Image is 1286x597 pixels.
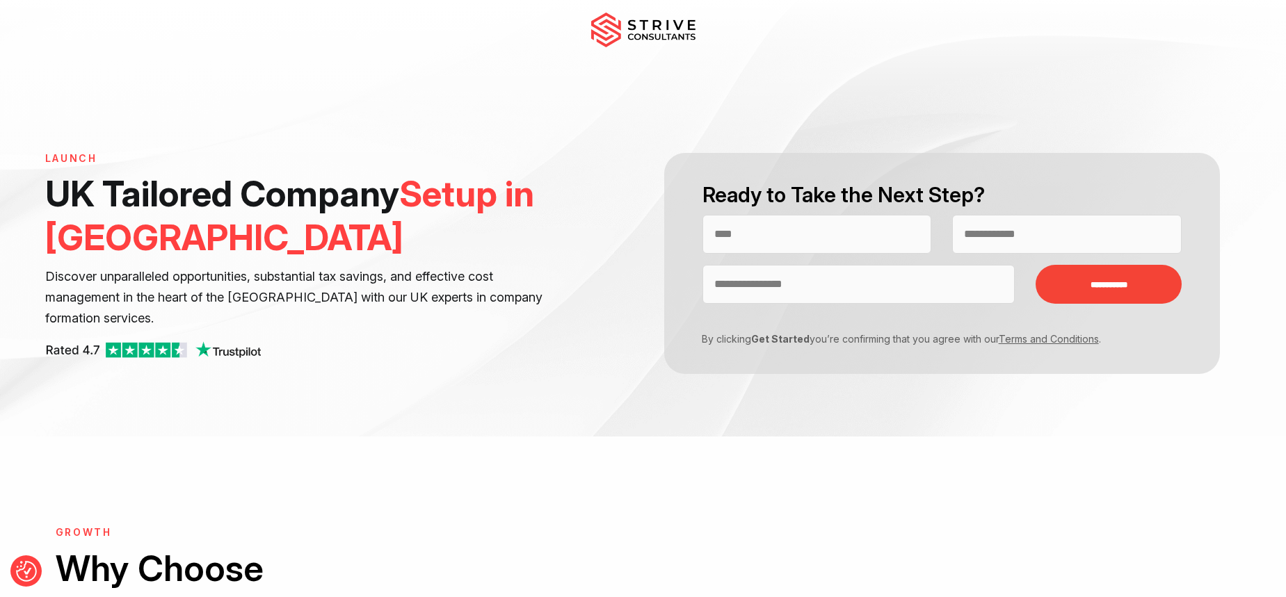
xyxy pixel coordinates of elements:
[16,561,37,582] button: Consent Preferences
[591,13,696,47] img: main-logo.svg
[45,153,559,165] h6: LAUNCH
[56,527,633,539] h6: GROWTH
[702,181,1182,209] h2: Ready to Take the Next Step?
[16,561,37,582] img: Revisit consent button
[45,266,559,329] p: Discover unparalleled opportunities, substantial tax savings, and effective cost management in th...
[643,153,1241,374] form: Contact form
[45,172,559,259] h1: UK Tailored Company
[751,333,810,345] strong: Get Started
[999,333,1099,345] a: Terms and Conditions
[692,332,1172,346] p: By clicking you’re confirming that you agree with our .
